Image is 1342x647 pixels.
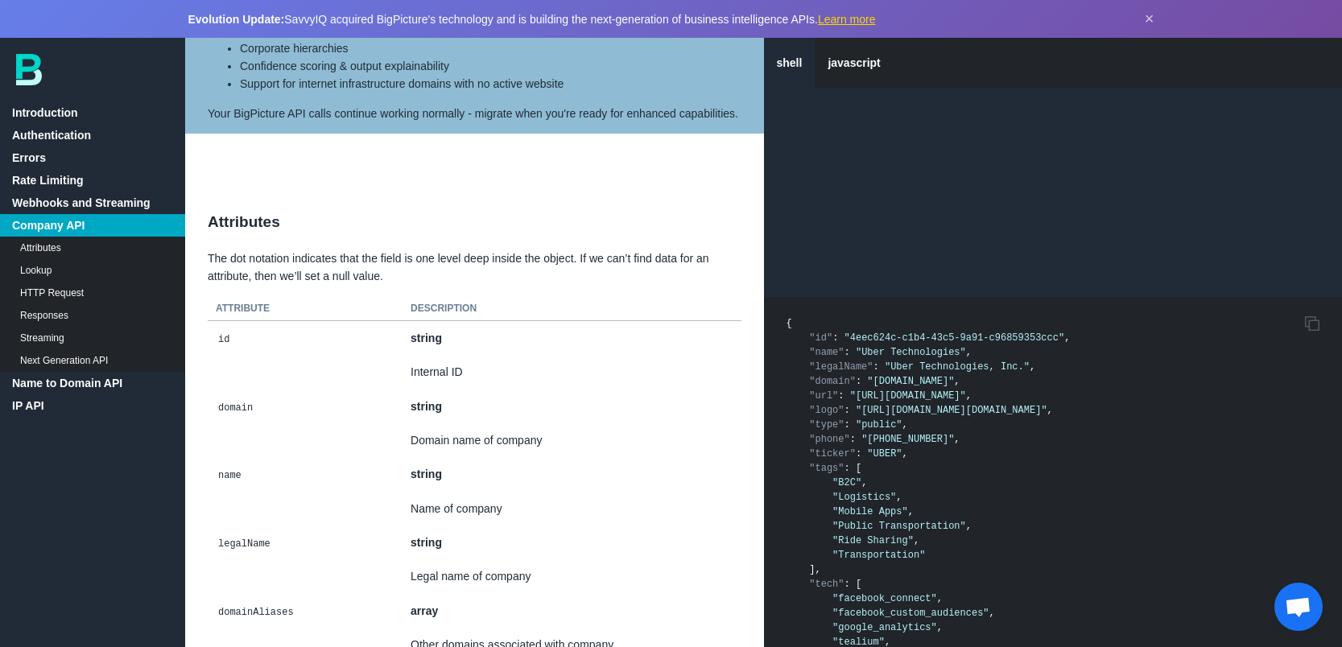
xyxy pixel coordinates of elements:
th: Description [403,297,741,321]
span: "B2C" [832,477,861,488]
span: : [832,332,838,344]
span: "phone" [809,434,849,445]
span: : [844,463,850,474]
span: , [1030,361,1035,373]
span: , [914,535,919,546]
span: : [844,419,850,431]
span: , [937,593,943,604]
span: "name" [809,347,844,358]
strong: array [411,604,438,617]
li: Corporate hierarchies [240,39,741,57]
span: "url" [809,390,838,402]
span: "type" [809,419,844,431]
span: "Public Transportation" [832,521,966,532]
button: Dismiss announcement [1145,10,1154,28]
span: : [844,405,850,416]
span: , [966,390,972,402]
span: , [1047,405,1053,416]
span: "public" [856,419,902,431]
code: domain [216,400,255,416]
strong: string [411,468,442,480]
span: "4eec624c-c1b4-43c5-9a91-c96859353ccc" [844,332,1065,344]
span: ], [809,564,820,575]
strong: string [411,332,442,344]
h2: Attributes [185,195,764,249]
span: "google_analytics" [832,622,937,633]
span: "domain" [809,376,856,387]
span: { [787,318,792,329]
span: "UBER" [867,448,902,459]
strong: string [411,400,442,413]
span: , [1064,332,1070,344]
span: "Logistics" [832,492,896,503]
code: id [216,332,232,348]
td: Name of company [403,492,741,525]
p: The dot notation indicates that the field is one level deep inside the object. If we can’t find d... [185,249,764,286]
td: Domain name of company [403,423,741,457]
span: "tags" [809,463,844,474]
span: , [902,448,908,459]
span: , [989,608,995,619]
strong: string [411,536,442,549]
td: Internal ID [403,355,741,389]
span: , [896,492,902,503]
a: Learn more [818,13,876,26]
span: , [937,622,943,633]
span: , [954,434,960,445]
span: "legalName" [809,361,873,373]
span: "[DOMAIN_NAME]" [867,376,954,387]
span: : [838,390,844,402]
img: bp-logo-B-teal.svg [16,54,42,85]
li: Confidence scoring & output explainability [240,57,741,75]
span: : [856,376,861,387]
span: "Ride Sharing" [832,535,914,546]
span: : [844,347,850,358]
span: "[PHONE_NUMBER]" [861,434,954,445]
span: [ [856,463,861,474]
span: "id" [809,332,832,344]
div: Open chat [1274,583,1323,631]
span: "tech" [809,579,844,590]
code: legalName [216,536,273,552]
span: SavvyIQ acquired BigPicture's technology and is building the next-generation of business intellig... [188,13,876,26]
span: , [908,506,914,517]
a: javascript [815,38,893,88]
span: "Transportation" [832,550,925,561]
span: : [850,434,856,445]
span: , [966,347,972,358]
span: , [954,376,960,387]
li: Support for internet infrastructure domains with no active website [240,75,741,93]
span: "ticker" [809,448,856,459]
span: : [856,448,861,459]
span: "Mobile Apps" [832,506,908,517]
span: , [861,477,867,488]
span: "Uber Technologies, Inc." [885,361,1030,373]
td: Legal name of company [403,559,741,593]
span: "Uber Technologies" [856,347,966,358]
span: : [873,361,879,373]
span: "logo" [809,405,844,416]
span: "[URL][DOMAIN_NAME]" [850,390,966,402]
a: shell [764,38,816,88]
span: "facebook_connect" [832,593,937,604]
span: , [966,521,972,532]
th: Attribute [208,297,403,321]
span: "[URL][DOMAIN_NAME][DOMAIN_NAME]" [856,405,1047,416]
span: : [844,579,850,590]
span: , [902,419,908,431]
span: [ [856,579,861,590]
strong: Evolution Update: [188,13,285,26]
code: domainAliases [216,604,296,620]
span: "facebook_custom_audiences" [832,608,989,619]
code: name [216,468,244,484]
